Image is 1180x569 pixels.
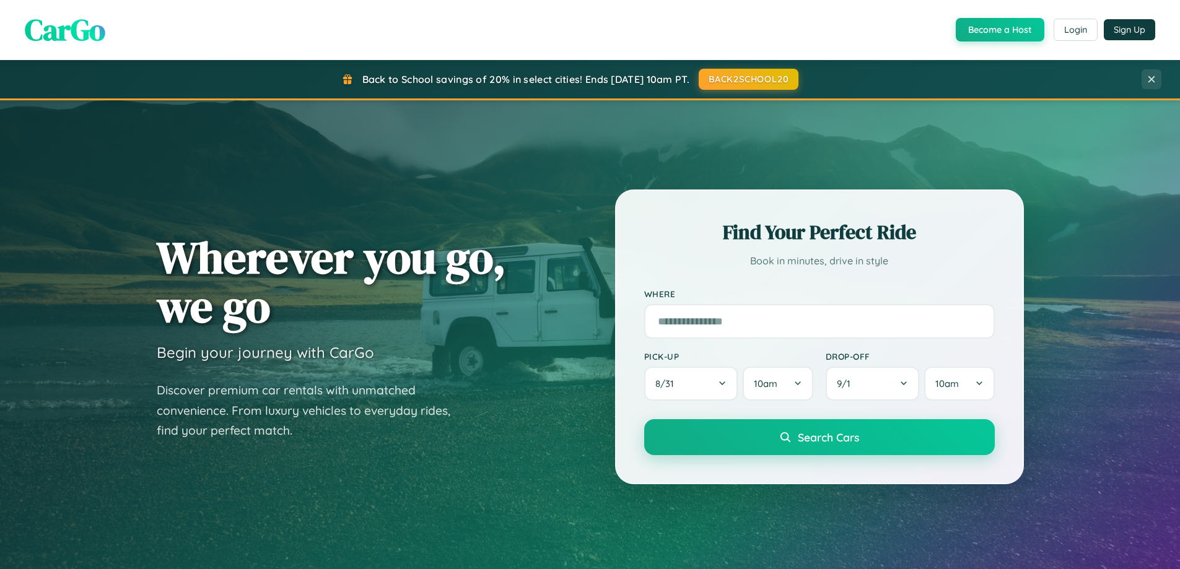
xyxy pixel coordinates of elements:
h3: Begin your journey with CarGo [157,343,374,362]
h2: Find Your Perfect Ride [644,219,995,246]
span: Search Cars [798,430,859,444]
button: 10am [924,367,994,401]
button: 9/1 [826,367,920,401]
button: Sign Up [1104,19,1155,40]
button: Login [1054,19,1098,41]
span: CarGo [25,9,105,50]
span: 8 / 31 [655,378,680,389]
label: Where [644,289,995,299]
button: 8/31 [644,367,738,401]
span: Back to School savings of 20% in select cities! Ends [DATE] 10am PT. [362,73,689,85]
label: Pick-up [644,351,813,362]
label: Drop-off [826,351,995,362]
button: Become a Host [956,18,1044,41]
p: Discover premium car rentals with unmatched convenience. From luxury vehicles to everyday rides, ... [157,380,466,441]
button: Search Cars [644,419,995,455]
span: 10am [754,378,777,389]
button: BACK2SCHOOL20 [699,69,798,90]
span: 9 / 1 [837,378,857,389]
button: 10am [743,367,813,401]
span: 10am [935,378,959,389]
p: Book in minutes, drive in style [644,252,995,270]
h1: Wherever you go, we go [157,233,506,331]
